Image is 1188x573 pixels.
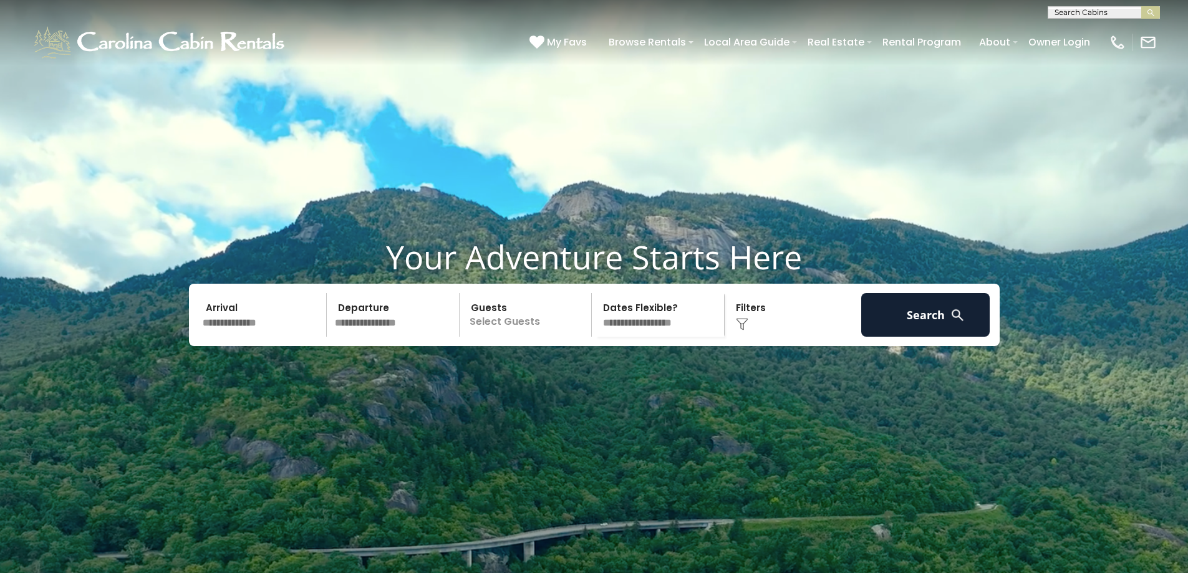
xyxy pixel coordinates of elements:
img: filter--v1.png [736,318,748,330]
h1: Your Adventure Starts Here [9,238,1179,276]
img: phone-regular-white.png [1109,34,1126,51]
a: Browse Rentals [602,31,692,53]
a: Rental Program [876,31,967,53]
span: My Favs [547,34,587,50]
p: Select Guests [463,293,592,337]
a: About [973,31,1017,53]
a: My Favs [529,34,590,51]
a: Local Area Guide [698,31,796,53]
button: Search [861,293,990,337]
img: White-1-1-2.png [31,24,290,61]
img: mail-regular-white.png [1139,34,1157,51]
a: Real Estate [801,31,871,53]
img: search-regular-white.png [950,307,965,323]
a: Owner Login [1022,31,1096,53]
